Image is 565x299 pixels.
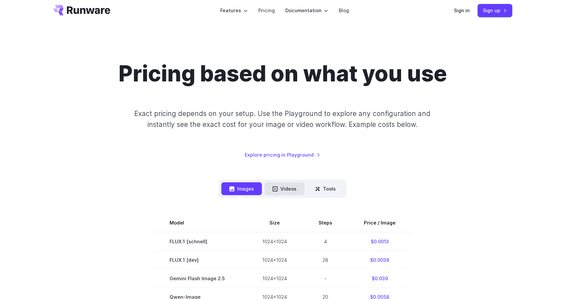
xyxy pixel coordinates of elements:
[303,269,348,288] td: -
[245,151,320,159] a: Explore pricing in Playground
[348,232,411,251] td: $0.0013
[258,7,275,14] a: Pricing
[246,232,303,251] td: 1024x1024
[154,251,246,269] td: FLUX.1 [dev]
[154,232,246,251] td: FLUX.1 [schnell]
[307,182,344,195] button: Tools
[478,4,512,17] a: Sign up
[339,7,349,14] a: Blog
[246,251,303,269] td: 1024x1024
[122,108,443,130] p: Exact pricing depends on your setup. Use the Playground to explore any configuration and instantl...
[154,214,246,232] th: Model
[303,232,348,251] td: 4
[246,269,303,288] td: 1024x1024
[348,269,411,288] td: $0.039
[53,5,110,15] a: Go to /
[303,251,348,269] td: 28
[265,182,304,195] button: Videos
[246,214,303,232] th: Size
[285,7,328,14] label: Documentation
[454,7,470,14] a: Sign in
[348,214,411,232] th: Price / Image
[118,61,447,87] h1: Pricing based on what you use
[303,214,348,232] th: Steps
[348,251,411,269] td: $0.0038
[221,182,262,195] button: Images
[220,7,248,14] label: Features
[170,275,231,282] span: Gemini Flash Image 2.5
